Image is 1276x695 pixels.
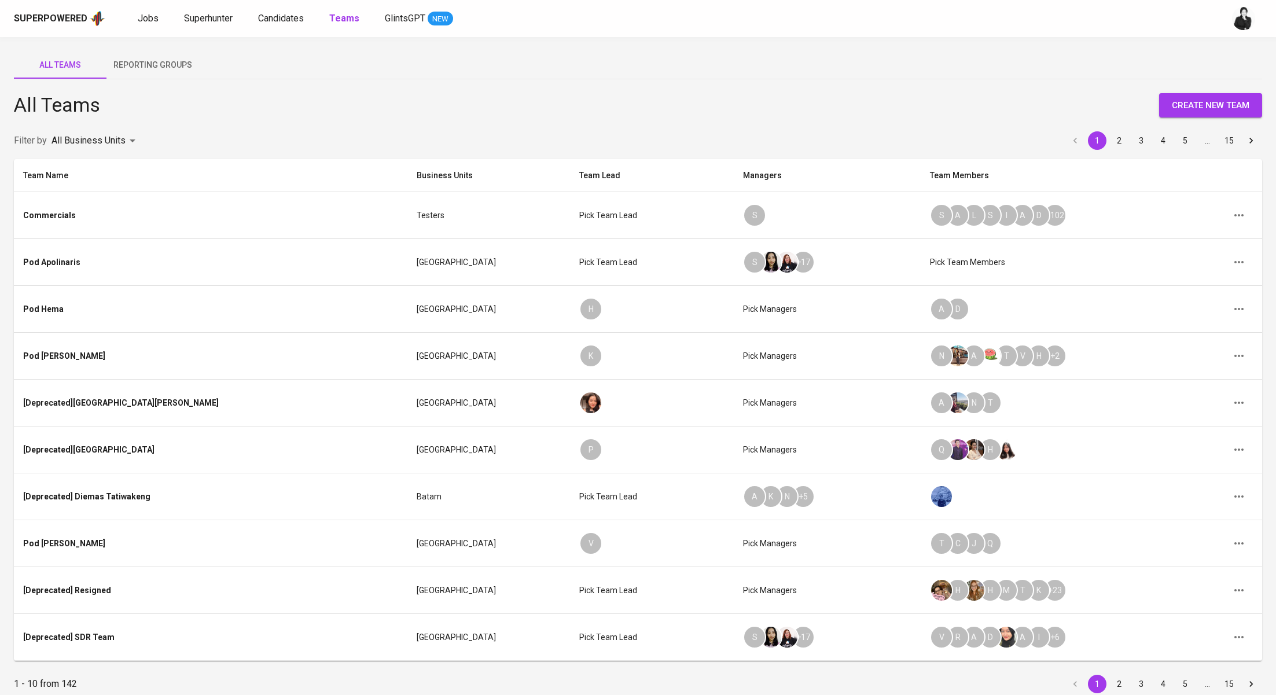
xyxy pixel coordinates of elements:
[964,580,984,601] img: giang.nguyenhahuong@glints.com
[792,485,815,508] div: + 5
[946,204,969,227] div: A
[1242,131,1260,150] button: Go to next page
[996,627,1017,648] img: alvita.vidya@glints.com
[23,397,219,409] div: [Deprecated][GEOGRAPHIC_DATA][PERSON_NAME]
[138,12,161,26] a: Jobs
[407,567,570,614] td: [GEOGRAPHIC_DATA]
[743,445,797,454] span: Pick managers
[743,586,797,595] span: Pick managers
[1027,626,1050,649] div: I
[931,580,952,601] img: quoc.dang@glints.com
[258,12,306,26] a: Candidates
[1220,675,1238,693] button: Go to page 15
[930,626,953,649] div: V
[1232,7,1255,30] img: medwi@glints.com
[1043,626,1067,649] div: + 6
[1220,131,1238,150] button: Go to page 15
[23,631,115,643] div: [Deprecated] SDR Team
[792,251,815,274] div: + 17
[995,344,1018,367] div: T
[921,159,1216,192] th: Team Members
[930,344,953,367] div: N
[1198,678,1216,690] div: …
[962,532,986,555] div: J
[138,13,159,24] span: Jobs
[579,586,637,595] span: Pick team lead
[407,614,570,661] td: [GEOGRAPHIC_DATA]
[962,204,986,227] div: L
[743,304,797,314] span: Pick managers
[1011,579,1034,602] div: T
[1088,131,1106,150] button: page 1
[579,532,602,555] div: V
[23,350,105,362] div: Pod [PERSON_NAME]
[407,333,570,380] td: [GEOGRAPHIC_DATA]
[760,252,781,273] img: sefanya.kardia@glints.com
[1043,344,1067,367] div: + 2
[113,58,192,72] span: Reporting Groups
[1110,131,1128,150] button: Go to page 2
[1027,344,1050,367] div: H
[1159,93,1262,117] button: create new team
[570,159,734,192] th: Team Lead
[14,93,100,117] h4: All Teams
[979,532,1002,555] div: Q
[23,444,155,455] div: [Deprecated][GEOGRAPHIC_DATA]
[743,398,797,407] span: Pick managers
[1154,131,1172,150] button: Go to page 4
[743,251,766,274] div: S
[329,12,362,26] a: Teams
[930,532,953,555] div: T
[21,58,100,72] span: All Teams
[579,492,637,501] span: Pick team lead
[1027,204,1050,227] div: D
[385,13,425,24] span: GlintsGPT
[1172,98,1249,113] span: create new team
[743,485,766,508] div: A
[14,159,407,192] th: Team Name
[1176,131,1194,150] button: Go to page 5
[946,626,969,649] div: R
[775,485,799,508] div: N
[407,473,570,520] td: Batam
[184,13,233,24] span: Superhunter
[1132,675,1150,693] button: Go to page 3
[1011,626,1034,649] div: A
[1043,579,1067,602] div: + 23
[777,627,797,648] img: tricilia@glints.com
[1043,204,1067,227] div: + 102
[1176,675,1194,693] button: Go to page 5
[743,626,766,649] div: S
[930,297,953,321] div: A
[964,439,984,460] img: hoa.nguyenthi@glints.com
[1064,675,1262,693] nav: pagination navigation
[995,579,1018,602] div: M
[1242,675,1260,693] button: Go to next page
[930,258,1005,267] span: Pick team members
[407,380,570,426] td: [GEOGRAPHIC_DATA]
[1154,675,1172,693] button: Go to page 4
[947,439,968,460] img: phu.huynh@glints.com
[23,256,80,268] div: Pod Apolinaris
[930,438,953,461] div: Q
[407,426,570,473] td: [GEOGRAPHIC_DATA]
[407,286,570,333] td: [GEOGRAPHIC_DATA]
[407,159,570,192] th: Business Units
[734,159,921,192] th: Managers
[995,204,1018,227] div: I
[579,633,637,642] span: Pick team lead
[1011,204,1034,227] div: A
[329,13,359,24] b: Teams
[579,297,602,321] div: H
[14,12,87,25] div: Superpowered
[23,303,64,315] div: Pod Hema
[579,344,602,367] div: K
[23,538,105,549] div: Pod [PERSON_NAME]
[743,539,797,548] span: Pick managers
[930,391,953,414] div: A
[23,491,150,502] div: [Deprecated] Diemas Tatiwakeng
[996,439,1017,460] img: qui.bui@glints.com
[428,13,453,25] span: NEW
[52,131,139,150] div: All Business Units
[14,677,77,691] p: 1 - 10 from 142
